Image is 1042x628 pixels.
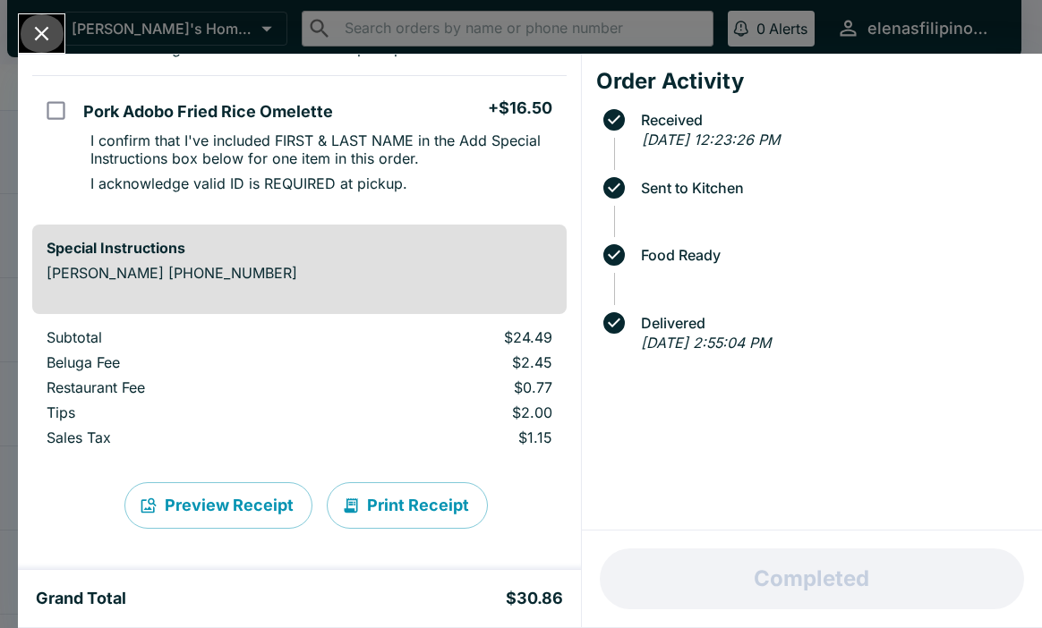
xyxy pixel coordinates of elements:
[347,403,551,421] p: $2.00
[632,315,1028,331] span: Delivered
[32,328,567,454] table: orders table
[47,403,319,421] p: Tips
[641,334,771,352] em: [DATE] 2:55:04 PM
[19,14,64,53] button: Close
[327,482,488,529] button: Print Receipt
[632,247,1028,263] span: Food Ready
[642,131,780,149] em: [DATE] 12:23:26 PM
[596,68,1028,95] h4: Order Activity
[506,588,563,609] h5: $30.86
[632,180,1028,196] span: Sent to Kitchen
[47,353,319,371] p: Beluga Fee
[347,328,551,346] p: $24.49
[47,264,552,282] p: [PERSON_NAME] [PHONE_NUMBER]
[36,588,126,609] h5: Grand Total
[47,239,552,257] h6: Special Instructions
[47,328,319,346] p: Subtotal
[347,429,551,446] p: $1.15
[90,174,407,192] p: I acknowledge valid ID is REQUIRED at pickup.
[347,353,551,371] p: $2.45
[90,132,551,167] p: I confirm that I've included FIRST & LAST NAME in the Add Special Instructions box below for one ...
[47,378,319,396] p: Restaurant Fee
[124,482,312,529] button: Preview Receipt
[83,101,333,123] h5: Pork Adobo Fried Rice Omelette
[488,98,552,119] h5: + $16.50
[632,112,1028,128] span: Received
[347,378,551,396] p: $0.77
[47,429,319,446] p: Sales Tax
